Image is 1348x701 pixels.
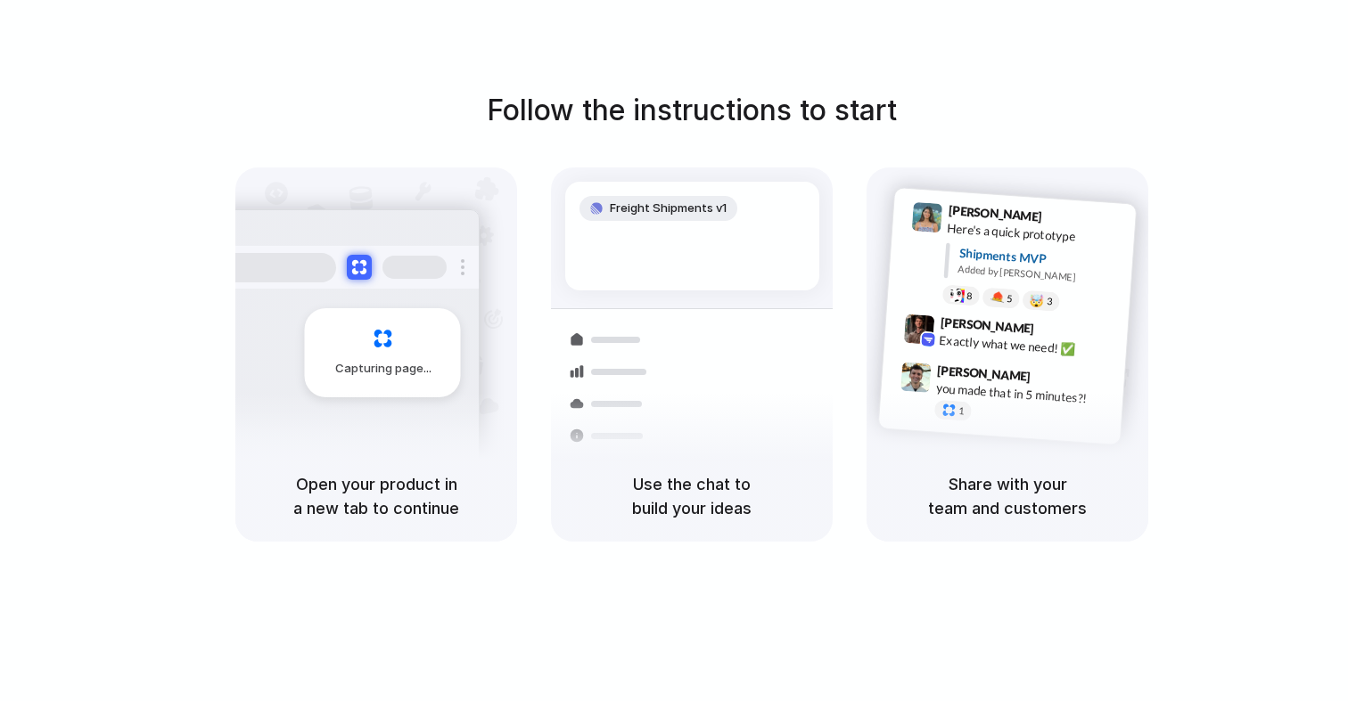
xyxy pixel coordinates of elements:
h5: Open your product in a new tab to continue [257,472,496,520]
span: [PERSON_NAME] [937,361,1032,387]
span: 8 [966,291,973,301]
h5: Share with your team and customers [888,472,1127,520]
div: 🤯 [1030,294,1045,307]
span: 3 [1047,297,1053,306]
div: Shipments MVP [958,244,1123,273]
span: 9:41 AM [1048,209,1084,231]
div: Added by [PERSON_NAME] [958,262,1122,288]
h1: Follow the instructions to start [487,89,897,132]
span: 1 [958,406,965,416]
div: Exactly what we need! ✅ [939,331,1117,362]
h5: Use the chat to build your ideas [572,472,811,520]
span: Capturing page [335,360,434,378]
span: Freight Shipments v1 [610,200,727,217]
span: 9:42 AM [1040,321,1076,342]
div: you made that in 5 minutes?! [935,379,1114,409]
span: [PERSON_NAME] [940,313,1034,338]
div: Here's a quick prototype [947,219,1125,249]
span: 5 [1007,294,1013,304]
span: [PERSON_NAME] [948,200,1042,226]
span: 9:47 AM [1036,369,1073,390]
